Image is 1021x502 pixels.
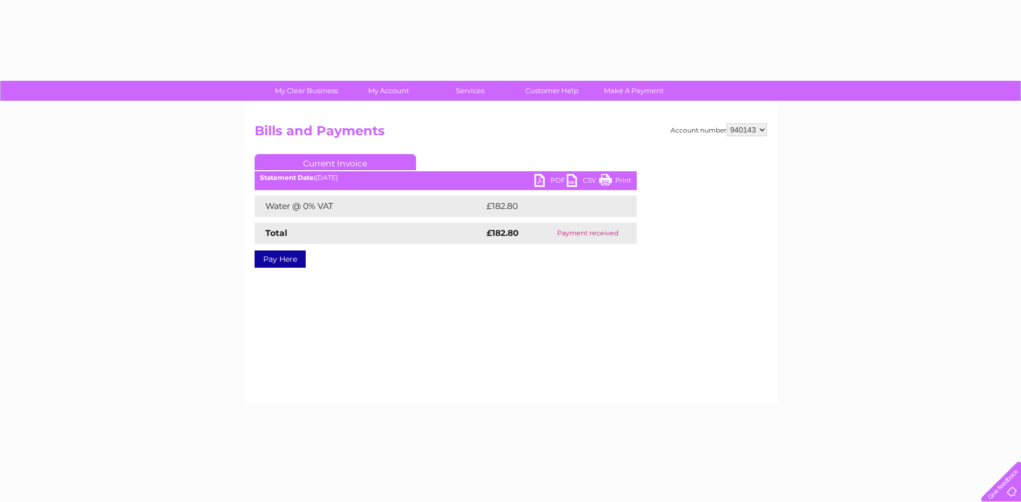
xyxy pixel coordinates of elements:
[671,123,767,136] div: Account number
[260,173,315,182] b: Statement Date:
[484,196,617,217] td: £182.80
[534,174,567,190] a: PDF
[508,81,596,101] a: Customer Help
[539,222,637,244] td: Payment received
[426,81,515,101] a: Services
[255,123,767,144] h2: Bills and Payments
[589,81,678,101] a: Make A Payment
[265,228,287,238] strong: Total
[255,250,306,268] a: Pay Here
[344,81,433,101] a: My Account
[262,81,351,101] a: My Clear Business
[567,174,599,190] a: CSV
[255,174,637,182] div: [DATE]
[487,228,519,238] strong: £182.80
[599,174,631,190] a: Print
[255,154,416,170] a: Current Invoice
[255,196,484,217] td: Water @ 0% VAT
